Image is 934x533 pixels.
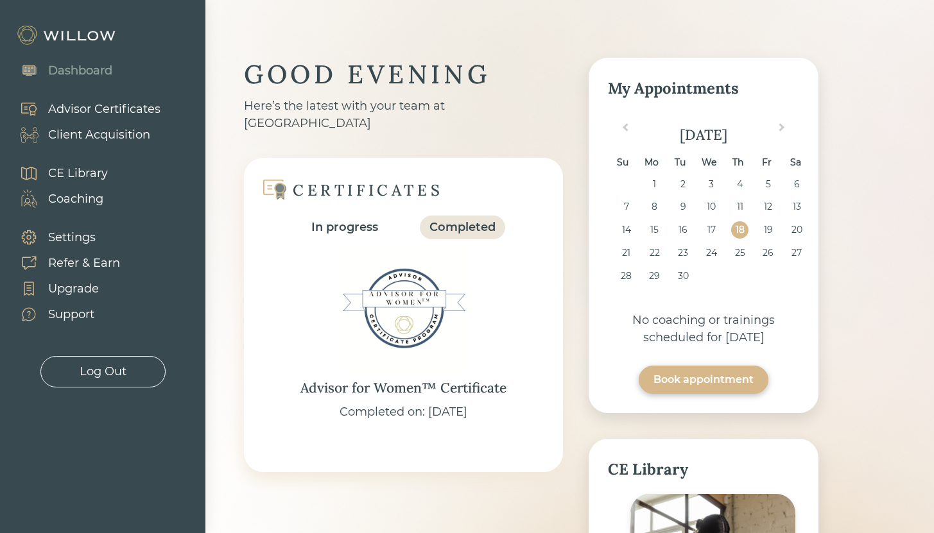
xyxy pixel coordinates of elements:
div: CERTIFICATES [293,180,443,200]
div: Choose Tuesday, September 2nd, 2025 [675,176,692,193]
div: Mo [643,154,660,171]
div: Choose Saturday, September 27th, 2025 [788,244,806,262]
div: Choose Sunday, September 14th, 2025 [618,221,635,239]
div: Advisor Certificates [48,101,160,118]
img: Advisor for Women™ Certificate Badge [340,244,468,373]
div: Choose Friday, September 12th, 2025 [759,198,777,216]
div: Su [614,154,631,171]
div: Choose Tuesday, September 9th, 2025 [675,198,692,216]
div: We [700,154,718,171]
div: Refer & Earn [48,255,120,272]
div: Choose Thursday, September 11th, 2025 [731,198,748,216]
div: Choose Tuesday, September 30th, 2025 [675,267,692,285]
div: Dashboard [48,62,112,80]
button: Next Month [773,121,793,141]
div: CE Library [608,458,799,481]
button: Previous Month [614,121,634,141]
div: Choose Saturday, September 20th, 2025 [788,221,806,239]
div: Choose Wednesday, September 3rd, 2025 [703,176,720,193]
div: My Appointments [608,77,799,100]
div: No coaching or trainings scheduled for [DATE] [608,312,799,346]
div: Choose Friday, September 5th, 2025 [759,176,777,193]
div: Th [729,154,747,171]
div: Choose Thursday, September 25th, 2025 [731,244,748,262]
a: Client Acquisition [6,122,160,148]
div: Choose Thursday, September 4th, 2025 [731,176,748,193]
a: Dashboard [6,58,112,83]
div: Choose Saturday, September 13th, 2025 [788,198,806,216]
a: Coaching [6,186,108,212]
div: [DATE] [608,124,799,146]
a: CE Library [6,160,108,186]
a: Settings [6,224,120,250]
div: Support [48,306,94,323]
div: GOOD EVENING [244,58,563,91]
div: Choose Friday, September 19th, 2025 [759,221,777,239]
div: Choose Thursday, September 18th, 2025 [731,221,748,239]
div: Completed on: [DATE] [340,403,467,421]
div: Choose Sunday, September 21st, 2025 [618,244,635,262]
div: month 2025-09 [612,176,795,291]
div: Choose Monday, September 1st, 2025 [646,176,663,193]
div: Choose Monday, September 15th, 2025 [646,221,663,239]
img: Willow [16,25,119,46]
div: Advisor for Women™ Certificate [300,378,506,398]
div: Completed [429,219,496,236]
div: Choose Tuesday, September 16th, 2025 [675,221,692,239]
div: Choose Sunday, September 7th, 2025 [618,198,635,216]
div: CE Library [48,165,108,182]
div: Choose Saturday, September 6th, 2025 [788,176,806,193]
div: Choose Tuesday, September 23rd, 2025 [675,244,692,262]
div: Tu [671,154,689,171]
div: Choose Sunday, September 28th, 2025 [618,267,635,285]
div: Here’s the latest with your team at [GEOGRAPHIC_DATA] [244,97,563,132]
div: Upgrade [48,280,99,298]
div: Book appointment [653,372,754,387]
div: Coaching [48,190,103,208]
div: Sa [787,154,804,171]
div: Choose Wednesday, September 17th, 2025 [703,221,720,239]
div: Settings [48,229,96,246]
div: Log Out [80,363,126,380]
div: Choose Wednesday, September 24th, 2025 [703,244,720,262]
div: In progress [311,219,378,236]
a: Advisor Certificates [6,96,160,122]
div: Choose Friday, September 26th, 2025 [759,244,777,262]
div: Choose Monday, September 29th, 2025 [646,267,663,285]
div: Fr [758,154,775,171]
div: Choose Monday, September 8th, 2025 [646,198,663,216]
div: Client Acquisition [48,126,150,144]
a: Upgrade [6,276,120,301]
div: Choose Wednesday, September 10th, 2025 [703,198,720,216]
div: Choose Monday, September 22nd, 2025 [646,244,663,262]
a: Refer & Earn [6,250,120,276]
